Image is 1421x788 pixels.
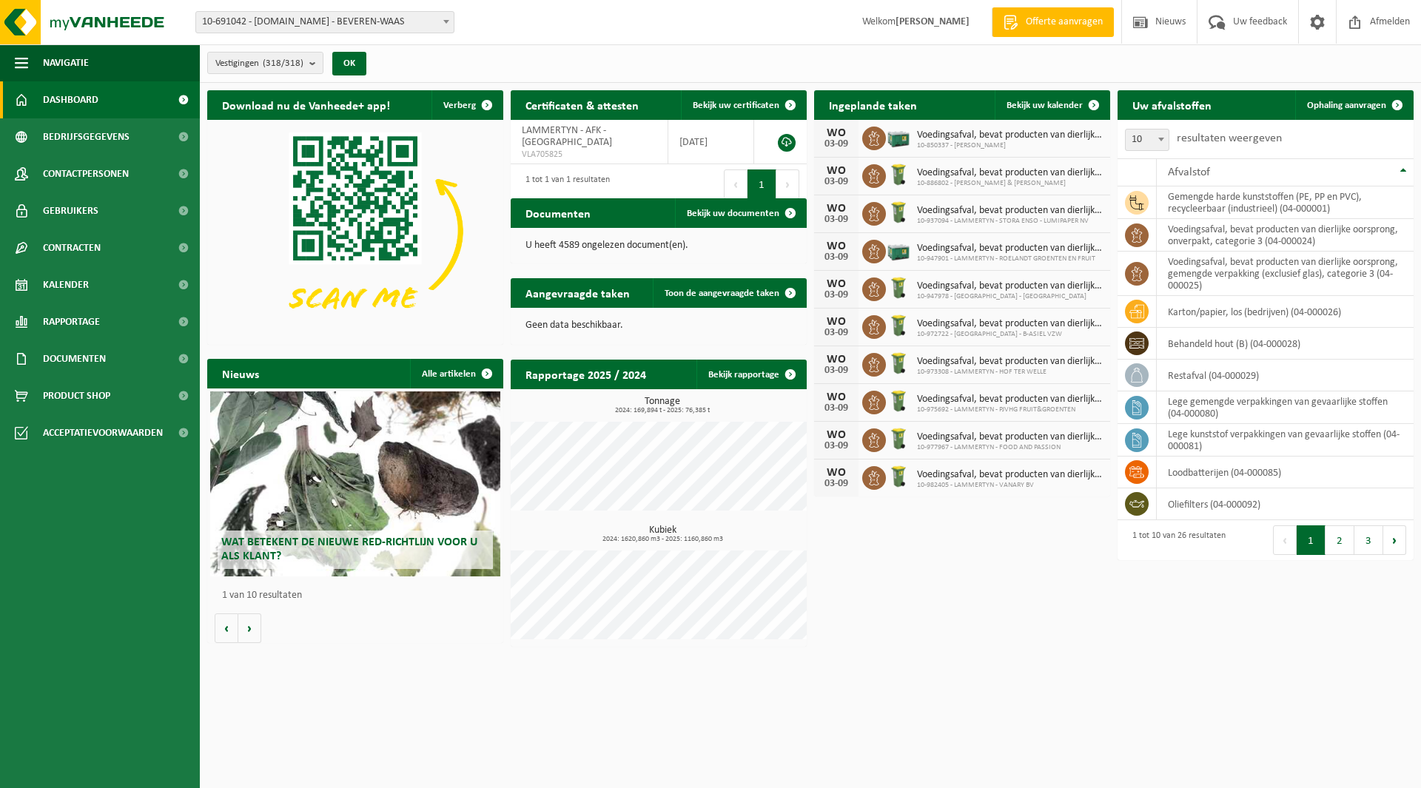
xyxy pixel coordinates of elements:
div: WO [822,354,851,366]
span: Navigatie [43,44,89,81]
span: Documenten [43,340,106,377]
span: 10-982405 - LAMMERTYN - VANARY BV [917,481,1103,490]
span: Voedingsafval, bevat producten van dierlijke oorsprong, onverpakt, categorie 3 [917,431,1103,443]
h3: Kubiek [518,525,807,543]
span: LAMMERTYN - AFK - [GEOGRAPHIC_DATA] [522,125,612,148]
td: karton/papier, los (bedrijven) (04-000026) [1157,296,1414,328]
span: 10-850337 - [PERSON_NAME] [917,141,1103,150]
button: Next [1383,525,1406,555]
span: Toon de aangevraagde taken [665,289,779,298]
h3: Tonnage [518,397,807,414]
div: 03-09 [822,441,851,451]
span: Contactpersonen [43,155,129,192]
span: Kalender [43,266,89,303]
div: 1 tot 10 van 26 resultaten [1125,524,1226,556]
span: 10-973308 - LAMMERTYN - HOF TER WELLE [917,368,1103,377]
span: 10 [1125,129,1169,151]
div: 03-09 [822,366,851,376]
img: WB-0140-HPE-GN-51 [886,162,911,187]
div: 03-09 [822,252,851,263]
button: OK [332,52,366,75]
span: Dashboard [43,81,98,118]
img: PB-LB-0680-HPE-GN-01 [886,238,911,263]
button: 1 [748,169,776,199]
div: 03-09 [822,290,851,300]
button: Previous [1273,525,1297,555]
h2: Rapportage 2025 / 2024 [511,360,661,388]
div: WO [822,429,851,441]
span: 10-691042 - LAMMERTYN.NET - BEVEREN-WAAS [195,11,454,33]
span: Bekijk uw certificaten [693,101,779,110]
span: 10-886802 - [PERSON_NAME] & [PERSON_NAME] [917,179,1103,188]
td: oliefilters (04-000092) [1157,488,1414,520]
td: behandeld hout (B) (04-000028) [1157,328,1414,360]
div: WO [822,316,851,328]
button: Volgende [238,613,261,643]
div: WO [822,127,851,139]
img: WB-0140-HPE-GN-50 [886,275,911,300]
span: Voedingsafval, bevat producten van dierlijke oorsprong, onverpakt, categorie 3 [917,205,1103,217]
td: [DATE] [668,120,754,164]
div: WO [822,467,851,479]
span: Ophaling aanvragen [1307,101,1386,110]
img: WB-0140-HPE-GN-51 [886,351,911,376]
span: 10-975692 - LAMMERTYN - PJVHG FRUIT&GROENTEN [917,405,1103,414]
td: restafval (04-000029) [1157,360,1414,391]
img: Download de VHEPlus App [207,120,503,342]
span: Voedingsafval, bevat producten van dierlijke oorsprong, onverpakt, categorie 3 [917,318,1103,330]
a: Toon de aangevraagde taken [653,278,805,308]
span: Bedrijfsgegevens [43,118,130,155]
h2: Download nu de Vanheede+ app! [207,90,405,119]
td: lege kunststof verpakkingen van gevaarlijke stoffen (04-000081) [1157,424,1414,457]
td: gemengde harde kunststoffen (PE, PP en PVC), recycleerbaar (industrieel) (04-000001) [1157,186,1414,219]
td: lege gemengde verpakkingen van gevaarlijke stoffen (04-000080) [1157,391,1414,424]
span: Voedingsafval, bevat producten van dierlijke oorsprong, onverpakt, categorie 3 [917,356,1103,368]
button: 3 [1354,525,1383,555]
div: WO [822,391,851,403]
div: 1 tot 1 van 1 resultaten [518,168,610,201]
a: Ophaling aanvragen [1295,90,1412,120]
h2: Aangevraagde taken [511,278,645,307]
span: 2024: 169,894 t - 2025: 76,385 t [518,407,807,414]
h2: Uw afvalstoffen [1118,90,1226,119]
a: Alle artikelen [410,359,502,388]
span: Afvalstof [1168,166,1210,178]
img: WB-0140-HPE-GN-50 [886,313,911,338]
label: resultaten weergeven [1177,132,1282,144]
img: WB-0140-HPE-GN-50 [886,426,911,451]
span: Vestigingen [215,53,303,75]
span: 10-977967 - LAMMERTYN - FOOD AND PASSION [917,443,1103,452]
span: Voedingsafval, bevat producten van dierlijke oorsprong, onverpakt, categorie 3 [917,469,1103,481]
h2: Certificaten & attesten [511,90,654,119]
h2: Nieuws [207,359,274,388]
span: Voedingsafval, bevat producten van dierlijke oorsprong, onverpakt, categorie 3 [917,394,1103,405]
button: Vestigingen(318/318) [207,52,323,74]
h2: Ingeplande taken [814,90,932,119]
a: Wat betekent de nieuwe RED-richtlijn voor u als klant? [210,391,500,576]
span: Bekijk uw documenten [687,209,779,218]
button: 2 [1326,525,1354,555]
span: 10-691042 - LAMMERTYN.NET - BEVEREN-WAAS [196,12,454,33]
div: 03-09 [822,215,851,225]
a: Bekijk uw certificaten [681,90,805,120]
img: WB-0140-HPE-GN-50 [886,200,911,225]
span: Product Shop [43,377,110,414]
div: WO [822,278,851,290]
a: Offerte aanvragen [992,7,1114,37]
div: WO [822,240,851,252]
span: Voedingsafval, bevat producten van dierlijke oorsprong, onverpakt, categorie 3 [917,280,1103,292]
strong: [PERSON_NAME] [896,16,970,27]
a: Bekijk uw kalender [995,90,1109,120]
span: 10 [1126,129,1169,150]
span: 10-972722 - [GEOGRAPHIC_DATA] - B-ASIEL VZW [917,330,1103,339]
span: Voedingsafval, bevat producten van dierlijke oorsprong, onverpakt, categorie 3 [917,167,1103,179]
button: Verberg [431,90,502,120]
td: voedingsafval, bevat producten van dierlijke oorsprong, onverpakt, categorie 3 (04-000024) [1157,219,1414,252]
div: WO [822,165,851,177]
a: Bekijk uw documenten [675,198,805,228]
span: Offerte aanvragen [1022,15,1106,30]
div: WO [822,203,851,215]
p: U heeft 4589 ongelezen document(en). [525,240,792,251]
span: Wat betekent de nieuwe RED-richtlijn voor u als klant? [221,536,477,562]
div: 03-09 [822,139,851,149]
